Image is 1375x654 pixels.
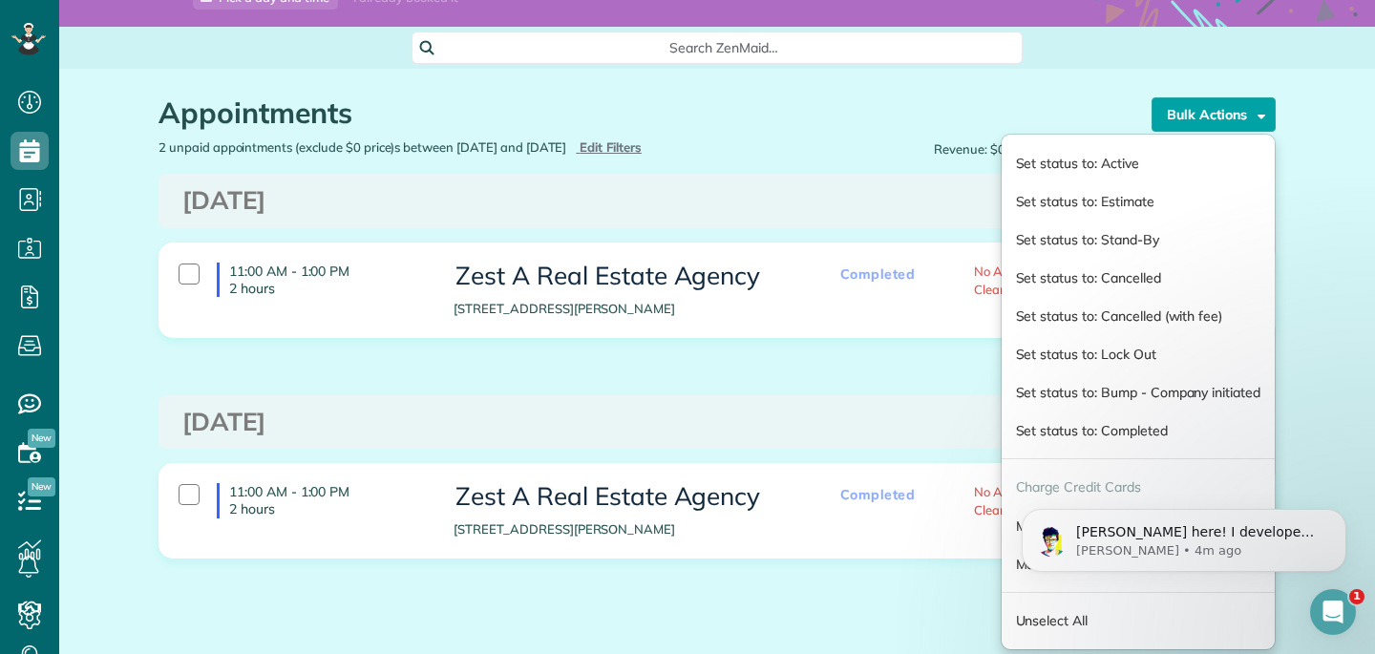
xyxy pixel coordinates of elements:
[1002,297,1275,335] a: Set status to: Cancelled (with fee)
[229,280,425,297] p: 2 hours
[1002,182,1275,221] a: Set status to: Estimate
[454,263,792,290] h3: Zest A Real Estate Agency
[229,500,425,517] p: 2 hours
[1152,97,1276,132] a: Bulk Actions
[454,483,792,511] h3: Zest A Real Estate Agency
[580,139,642,155] span: Edit Filters
[993,469,1375,602] iframe: Intercom notifications message
[1002,373,1275,411] a: Set status to: Bump - Company initiated
[831,483,925,507] span: Completed
[1002,144,1275,182] a: Set status to: Active
[934,140,1139,158] span: Revenue: $0.00 paid / $120.00 total
[1002,259,1275,297] a: Set status to: Cancelled
[1002,221,1275,259] a: Set status to: Stand-By
[454,520,792,538] p: [STREET_ADDRESS][PERSON_NAME]
[576,139,642,155] a: Edit Filters
[974,484,1047,517] span: No Assigned Cleaners
[1167,106,1247,123] strong: Bulk Actions
[1002,601,1275,640] a: Unselect All
[28,429,55,448] span: New
[159,97,1123,129] h1: Appointments
[144,138,717,157] div: 2 unpaid appointments (exclude $0 price)s between [DATE] and [DATE]
[1002,411,1275,450] a: Set status to: Completed
[182,409,1252,436] h3: [DATE]
[217,263,425,297] h4: 11:00 AM - 1:00 PM
[217,483,425,517] h4: 11:00 AM - 1:00 PM
[1002,335,1275,373] a: Set status to: Lock Out
[1349,589,1364,604] span: 1
[831,263,925,286] span: Completed
[182,187,1252,215] h3: [DATE]
[454,300,792,318] p: [STREET_ADDRESS][PERSON_NAME]
[28,477,55,496] span: New
[1310,589,1356,635] iframe: Intercom live chat
[974,264,1047,297] span: No Assigned Cleaners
